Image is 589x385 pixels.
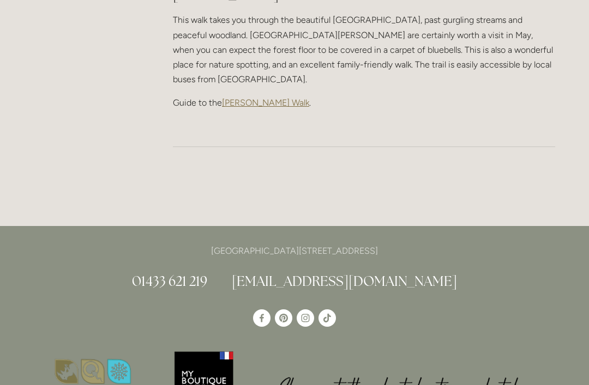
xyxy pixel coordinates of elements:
[232,272,457,290] a: [EMAIL_ADDRESS][DOMAIN_NAME]
[132,272,207,290] a: 01433 621 219
[173,13,555,87] p: This walk takes you through the beautiful [GEOGRAPHIC_DATA], past gurgling streams and peaceful w...
[253,309,271,327] a: Losehill House Hotel & Spa
[173,95,555,110] p: Guide to the .
[275,309,292,327] a: Pinterest
[318,309,336,327] a: TikTok
[222,97,309,108] a: [PERSON_NAME] Walk
[297,309,314,327] a: Instagram
[34,243,555,258] p: [GEOGRAPHIC_DATA][STREET_ADDRESS]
